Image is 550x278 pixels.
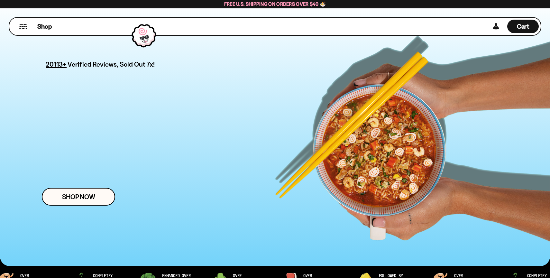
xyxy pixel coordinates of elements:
[42,188,115,206] a: Shop Now
[68,60,155,68] span: Verified Reviews, Sold Out 7x!
[37,22,52,31] span: Shop
[19,24,28,29] button: Mobile Menu Trigger
[224,1,326,7] span: Free U.S. Shipping on Orders over $40 🍜
[37,20,52,33] a: Shop
[517,23,529,30] span: Cart
[46,59,67,69] span: 20113+
[62,193,95,200] span: Shop Now
[507,18,539,35] a: Cart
